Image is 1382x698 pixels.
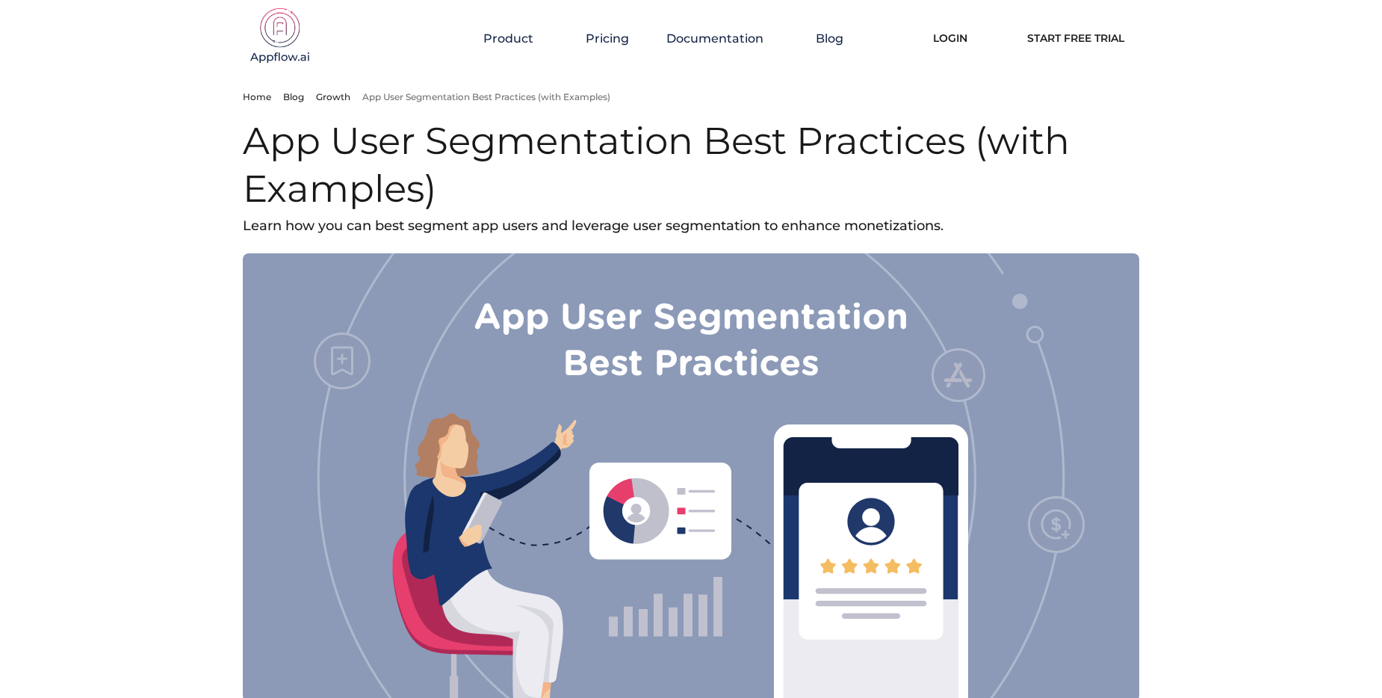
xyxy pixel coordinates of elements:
[283,91,304,102] a: Blog
[243,91,271,102] a: Home
[666,31,763,46] span: Documentation
[243,7,317,67] img: appflow.ai-logo
[316,91,350,102] a: Growth
[483,31,533,46] span: Product
[816,31,843,46] a: Blog
[483,31,548,46] button: Product
[1012,22,1139,55] a: Start Free Trial
[586,31,629,46] a: Pricing
[666,31,778,46] button: Documentation
[243,117,1139,213] h1: App User Segmentation Best Practices (with Examples)
[243,213,1139,238] p: Learn how you can best segment app users and leverage user segmentation to enhance monetizations.
[362,91,610,102] p: App User Segmentation Best Practices (with Examples)
[911,22,990,55] a: Login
